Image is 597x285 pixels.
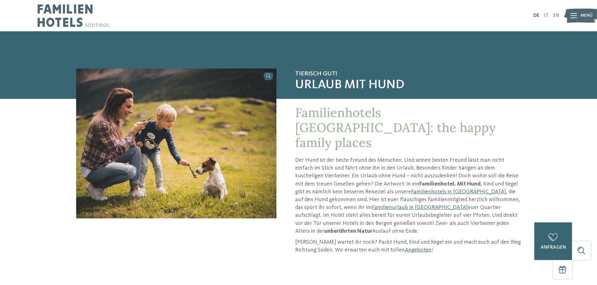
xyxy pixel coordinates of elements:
a: DE [533,13,539,18]
span: Familienhotels [GEOGRAPHIC_DATA]: the happy family places [295,104,495,150]
a: EN [553,13,559,18]
img: Familienhotel: Mit Hund in den Urlaub [76,69,276,218]
strong: Familienhotel. Mit Hund [419,181,481,187]
a: Angeboten [405,247,432,253]
span: Tierisch gut! [295,70,521,78]
span: anfragen [541,245,566,250]
span: Menü [580,13,593,19]
p: Der Hund ist der beste Freund des Menschen. Und seinen besten Freund lässt man nicht einfach im S... [295,156,521,235]
a: Familienurlaub in [GEOGRAPHIC_DATA] [372,205,468,210]
a: IT [544,13,548,18]
span: Urlaub mit Hund [295,78,521,93]
a: Familienhotels in [GEOGRAPHIC_DATA] [411,189,506,195]
p: [PERSON_NAME] wartet ihr noch? Packt Hund, Kind und Kegel ein und mach euch auf den Weg Richtung ... [295,238,521,254]
a: anfragen [534,222,572,260]
strong: unberührten Natur [324,228,372,234]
